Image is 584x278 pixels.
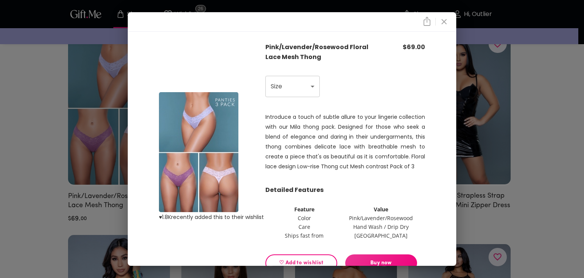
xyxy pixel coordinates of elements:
[159,92,238,212] img: product image
[265,185,425,195] p: Detailed Features
[265,254,337,272] button: ♡ Add to wishlist
[159,212,264,222] p: ♥ 1.8K recently added this to their wishlist
[265,112,425,171] p: Introduce a touch of subtle allure to your lingerie collection with our Mila thong pack. Designed...
[343,205,419,213] th: Value
[377,42,425,52] p: $ 69.00
[266,232,342,240] td: Ships fast from
[266,214,342,222] td: Color
[343,214,419,222] td: Pink/Lavender/Rosewood
[266,205,342,213] th: Feature
[272,259,331,267] span: ♡ Add to wishlist
[345,254,417,272] button: Buy now
[438,15,451,28] button: close
[266,223,342,231] td: Care
[343,223,419,231] td: Hand Wash / Drip Dry
[265,42,377,62] p: Pink/Lavender/Rosewood Floral Lace Mesh Thong
[421,15,433,28] button: close
[345,259,417,267] span: Buy now
[343,232,419,240] td: [GEOGRAPHIC_DATA]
